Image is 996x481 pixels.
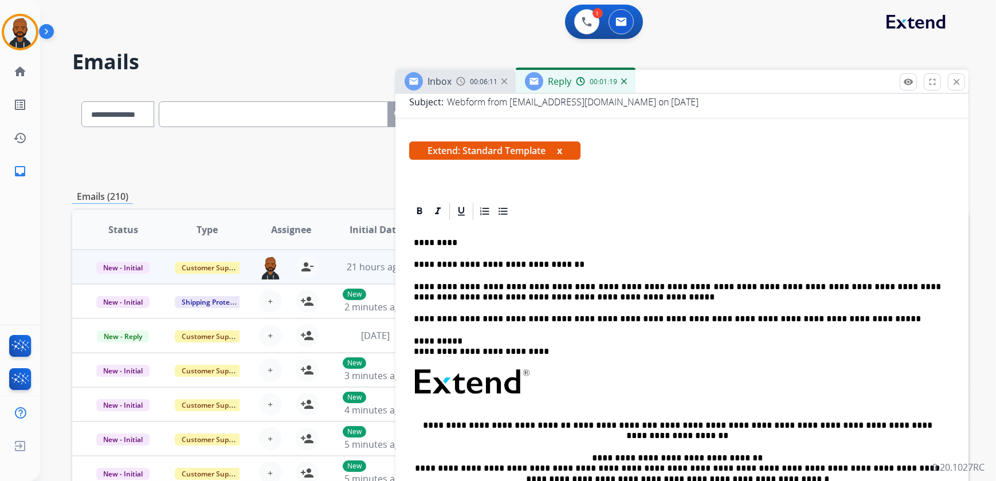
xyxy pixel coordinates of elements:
span: Customer Support [175,399,249,411]
span: Customer Support [175,468,249,480]
mat-icon: person_add [300,432,314,445]
span: 00:06:11 [470,77,497,86]
mat-icon: person_add [300,466,314,480]
span: Shipping Protection [175,296,253,308]
button: + [259,290,282,313]
span: Reply [548,75,571,88]
span: 00:01:19 [590,77,617,86]
h2: Emails [72,50,968,73]
p: New [343,460,366,472]
button: + [259,324,282,347]
mat-icon: inbox [13,164,27,178]
span: Customer Support [175,433,249,445]
mat-icon: person_add [300,397,314,411]
div: Underline [453,203,470,220]
p: New [343,289,366,300]
span: Extend: Standard Template [409,141,581,160]
button: + [259,358,282,381]
p: New [343,392,366,403]
div: Ordered List [476,203,493,220]
span: Assignee [271,223,311,236]
p: 0.20.1027RC [932,460,985,474]
span: Customer Support [175,365,249,377]
span: + [268,294,273,308]
mat-icon: close [951,77,962,87]
p: Emails (210) [72,190,133,204]
span: New - Initial [96,399,150,411]
span: 5 minutes ago [344,438,406,451]
span: New - Reply [97,330,149,342]
span: New - Initial [96,468,150,480]
mat-icon: person_add [300,363,314,377]
span: 4 minutes ago [344,404,406,416]
span: Type [197,223,218,236]
mat-icon: list_alt [13,98,27,112]
span: 3 minutes ago [344,369,406,382]
div: Italic [429,203,446,220]
span: 2 minutes ago [344,301,406,313]
img: avatar [4,16,36,48]
span: + [268,363,273,377]
button: x [557,144,562,157]
span: Initial Date [350,223,401,236]
div: 1 [593,8,603,18]
p: New [343,426,366,437]
button: + [259,393,282,416]
span: New - Initial [96,296,150,308]
span: 21 hours ago [347,261,403,273]
mat-icon: search [393,108,406,121]
p: Subject: [409,95,444,109]
span: + [268,432,273,445]
span: New - Initial [96,262,150,274]
span: Status [108,223,138,236]
span: Customer Support [175,330,249,342]
span: Inbox [428,75,452,88]
span: New - Initial [96,365,150,377]
mat-icon: fullscreen [927,77,938,87]
p: Webform from [EMAIL_ADDRESS][DOMAIN_NAME] on [DATE] [447,95,699,109]
span: Customer Support [175,262,249,274]
span: + [268,329,273,342]
img: agent-avatar [259,255,282,279]
div: Bold [411,203,428,220]
span: [DATE] [361,329,390,342]
mat-icon: person_add [300,329,314,342]
p: New [343,357,366,369]
mat-icon: person_remove [300,260,314,274]
mat-icon: history [13,131,27,145]
mat-icon: home [13,65,27,78]
mat-icon: person_add [300,294,314,308]
div: Bullet List [495,203,512,220]
mat-icon: remove_red_eye [903,77,913,87]
span: + [268,466,273,480]
button: + [259,427,282,450]
span: + [268,397,273,411]
span: New - Initial [96,433,150,445]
